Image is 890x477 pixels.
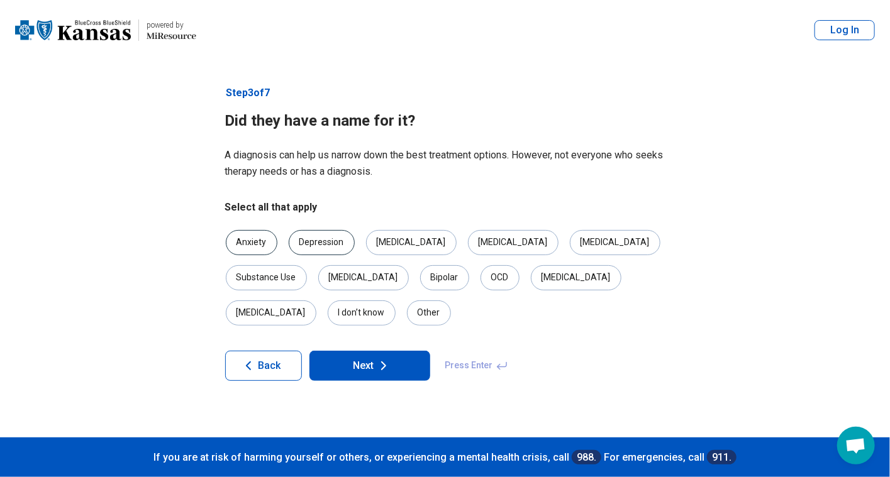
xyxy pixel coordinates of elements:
[531,265,621,290] div: [MEDICAL_DATA]
[225,200,318,215] legend: Select all that apply
[468,230,559,255] div: [MEDICAL_DATA]
[13,450,877,464] p: If you are at risk of harming yourself or others, or experiencing a mental health crisis, call Fo...
[420,265,469,290] div: Bipolar
[837,427,875,464] div: Open chat
[147,19,196,31] div: powered by
[225,147,665,180] p: A diagnosis can help us narrow down the best treatment options. However, not everyone who seeks t...
[289,230,355,255] div: Depression
[366,230,457,255] div: [MEDICAL_DATA]
[815,20,875,40] button: Log In
[570,230,660,255] div: [MEDICAL_DATA]
[707,450,737,464] a: 911.
[407,300,451,326] div: Other
[225,85,665,101] p: Step 3 of 7
[481,265,520,290] div: OCD
[225,351,302,381] button: Back
[572,450,601,464] a: 988.
[309,351,430,381] button: Next
[225,111,665,132] h1: Did they have a name for it?
[226,265,307,290] div: Substance Use
[15,15,196,45] a: Blue Cross Blue Shield Kansaspowered by
[226,230,277,255] div: Anxiety
[15,15,131,45] img: Blue Cross Blue Shield Kansas
[318,265,409,290] div: [MEDICAL_DATA]
[328,300,396,326] div: I don’t know
[259,361,281,371] span: Back
[226,300,316,326] div: [MEDICAL_DATA]
[438,351,516,381] span: Press Enter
